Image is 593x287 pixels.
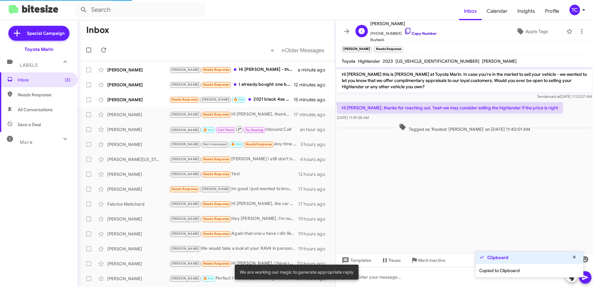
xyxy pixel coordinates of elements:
button: Mark Inactive [406,255,450,266]
div: [PERSON_NAME] [107,261,169,267]
span: [US_VEHICLE_IDENTIFICATION_NUMBER] [395,58,479,64]
span: More [20,139,33,145]
span: Toyota [342,58,355,64]
span: Templates [341,255,371,266]
small: [PERSON_NAME] [342,47,372,52]
span: [PERSON_NAME] [172,232,199,236]
div: [PERSON_NAME] [107,112,169,118]
div: [PERSON_NAME] [107,141,169,148]
div: Hey [PERSON_NAME], I'm not actively looking but potentially open to it. Are you able to give a ro... [169,215,298,222]
p: Hi [PERSON_NAME] this is [PERSON_NAME] at Toyota Marin. In case you're in the market to sell your... [337,69,592,92]
span: Needs Response [203,202,230,206]
div: [PERSON_NAME] I still don't have current registration and I am unable to find title. I wish I cou... [169,156,300,163]
div: Hi [PERSON_NAME], the car was undrivable [DATE]. Did you fix the problem? What was the issue? [169,200,298,207]
div: 2021 black 4xe unlimited 40000milage [169,96,294,103]
span: Needs Response [203,217,230,221]
span: Needs Response [203,262,230,266]
button: Next [278,44,328,57]
span: [PERSON_NAME] [172,217,199,221]
span: Buyback [370,37,437,43]
div: 19 hours ago [298,231,330,237]
div: Inbound Call [169,125,300,133]
div: Hi [PERSON_NAME]. I have received a whole bunch of texts from Marin Toyota and I have only one qu... [169,260,297,267]
div: Fabrice Matichard [107,201,169,207]
span: Mark Inactive [418,255,445,266]
div: We would take a look at your RAV4 in person which will take only about 10 mins. Which day/time wo... [169,245,298,252]
span: Sender [DATE] 11:03:27 AM [537,94,592,99]
span: [PERSON_NAME] [172,202,199,206]
span: said at [549,94,560,99]
div: a minute ago [298,67,330,73]
div: 15 minutes ago [294,97,330,103]
small: Needs Response [374,47,403,52]
span: Needs Response [203,172,230,176]
div: 12 minutes ago [294,82,330,88]
div: 17 minutes ago [294,112,330,118]
div: Toyota Marin [25,46,53,52]
span: [PERSON_NAME] [172,262,199,266]
a: Inbox [459,2,482,20]
a: Insights [512,2,540,20]
div: [PERSON_NAME] [107,246,169,252]
span: [PERSON_NAME] [172,68,199,72]
a: Calendar [482,2,512,20]
button: Previous [267,44,278,57]
span: 🔥 Hot [203,128,214,132]
span: 2023 [383,58,393,64]
span: [DATE] 11:39:58 AM [337,115,369,120]
div: Perfect I will have [PERSON_NAME] reach out to you. Thank you! [169,275,297,282]
input: Search [75,2,205,17]
span: Needs Response [203,112,230,116]
div: 12 hours ago [298,171,330,177]
span: [PERSON_NAME] [172,157,199,161]
span: Needs Response [203,157,230,161]
div: 3 hours ago [300,141,330,148]
span: Inbox [18,77,70,83]
div: [PERSON_NAME] [107,231,169,237]
span: Apply Tags [525,26,548,37]
div: Yes! [169,171,298,178]
span: [PERSON_NAME] [172,112,199,116]
div: Hi [PERSON_NAME] - thanks for checking in. We have been working with [PERSON_NAME] and put a $500... [169,66,298,73]
span: Needs Response [203,83,230,87]
strong: Clipboard [487,254,508,261]
button: Pause [376,255,406,266]
div: 17 hours ago [298,186,330,192]
div: TC [569,5,580,15]
span: « [271,46,274,54]
span: Needs Response [246,142,272,146]
span: Not-Interested [203,142,227,146]
span: [PERSON_NAME] [172,247,199,251]
span: Highlander [358,58,380,64]
span: Needs Response [172,187,198,191]
div: Copied to Clipboard [475,264,583,277]
div: Im good i just wanted to know how much my car is worth [169,185,298,193]
div: [PERSON_NAME] [107,171,169,177]
span: Pause [389,255,401,266]
span: Try Pausing [245,128,263,132]
div: 19 hours ago [298,246,330,252]
span: [PERSON_NAME] [172,276,199,280]
span: Special Campaign [27,30,65,36]
div: [PERSON_NAME] [107,186,169,192]
span: 🔥 Hot [203,276,214,280]
span: Needs Response [172,98,198,102]
span: [PERSON_NAME] [172,128,199,132]
span: Labels [20,62,38,68]
nav: Page navigation example [267,44,328,57]
span: [PERSON_NAME] [370,20,437,27]
div: [PERSON_NAME] [107,276,169,282]
div: 4 hours ago [300,156,330,162]
span: [PERSON_NAME] [202,187,230,191]
span: [PERSON_NAME] [482,58,517,64]
span: (3) [65,77,70,83]
a: Copy Number [404,31,437,36]
div: [PERSON_NAME] [107,67,169,73]
span: [PERSON_NAME] [202,98,230,102]
div: 19 hours ago [298,216,330,222]
button: TC [564,5,586,15]
span: [PERSON_NAME] [172,83,199,87]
